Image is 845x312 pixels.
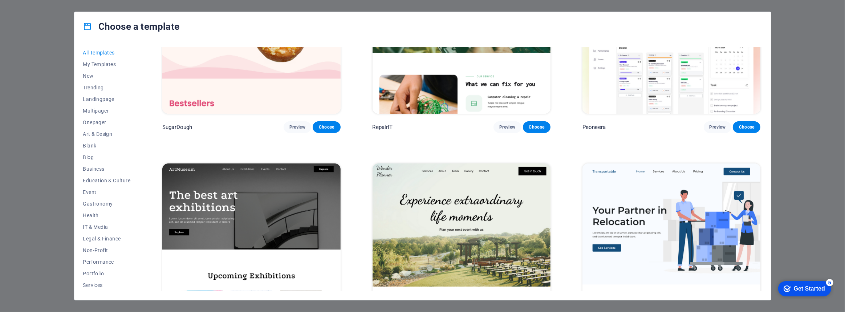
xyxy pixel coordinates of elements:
[499,124,515,130] span: Preview
[83,96,131,102] span: Landingpage
[83,233,131,244] button: Legal & Finance
[83,61,131,67] span: My Templates
[83,93,131,105] button: Landingpage
[83,58,131,70] button: My Templates
[83,271,131,276] span: Portfolio
[83,268,131,279] button: Portfolio
[284,121,311,133] button: Preview
[83,212,131,218] span: Health
[83,128,131,140] button: Art & Design
[83,47,131,58] button: All Templates
[83,279,131,291] button: Services
[739,124,755,130] span: Choose
[83,117,131,128] button: Onepager
[83,247,131,253] span: Non-Profit
[83,131,131,137] span: Art & Design
[83,21,179,32] h4: Choose a template
[83,108,131,114] span: Multipager
[83,201,131,207] span: Gastronomy
[373,123,393,131] p: RepairIT
[83,236,131,242] span: Legal & Finance
[313,121,340,133] button: Choose
[529,124,545,130] span: Choose
[54,1,61,9] div: 5
[83,224,131,230] span: IT & Media
[582,123,606,131] p: Peoneera
[83,221,131,233] button: IT & Media
[83,70,131,82] button: New
[83,50,131,56] span: All Templates
[83,163,131,175] button: Business
[83,143,131,149] span: Blank
[83,291,131,303] button: Sports & Beauty
[493,121,521,133] button: Preview
[83,186,131,198] button: Event
[83,259,131,265] span: Performance
[733,121,760,133] button: Choose
[83,166,131,172] span: Business
[83,198,131,210] button: Gastronomy
[704,121,731,133] button: Preview
[83,189,131,195] span: Event
[6,4,59,19] div: Get Started 5 items remaining, 0% complete
[289,124,305,130] span: Preview
[83,175,131,186] button: Education & Culture
[83,256,131,268] button: Performance
[83,282,131,288] span: Services
[83,82,131,93] button: Trending
[83,154,131,160] span: Blog
[83,210,131,221] button: Health
[162,123,192,131] p: SugarDough
[83,73,131,79] span: New
[318,124,334,130] span: Choose
[83,105,131,117] button: Multipager
[21,8,53,15] div: Get Started
[83,178,131,183] span: Education & Culture
[83,244,131,256] button: Non-Profit
[83,151,131,163] button: Blog
[83,140,131,151] button: Blank
[83,85,131,90] span: Trending
[710,124,726,130] span: Preview
[523,121,551,133] button: Choose
[83,119,131,125] span: Onepager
